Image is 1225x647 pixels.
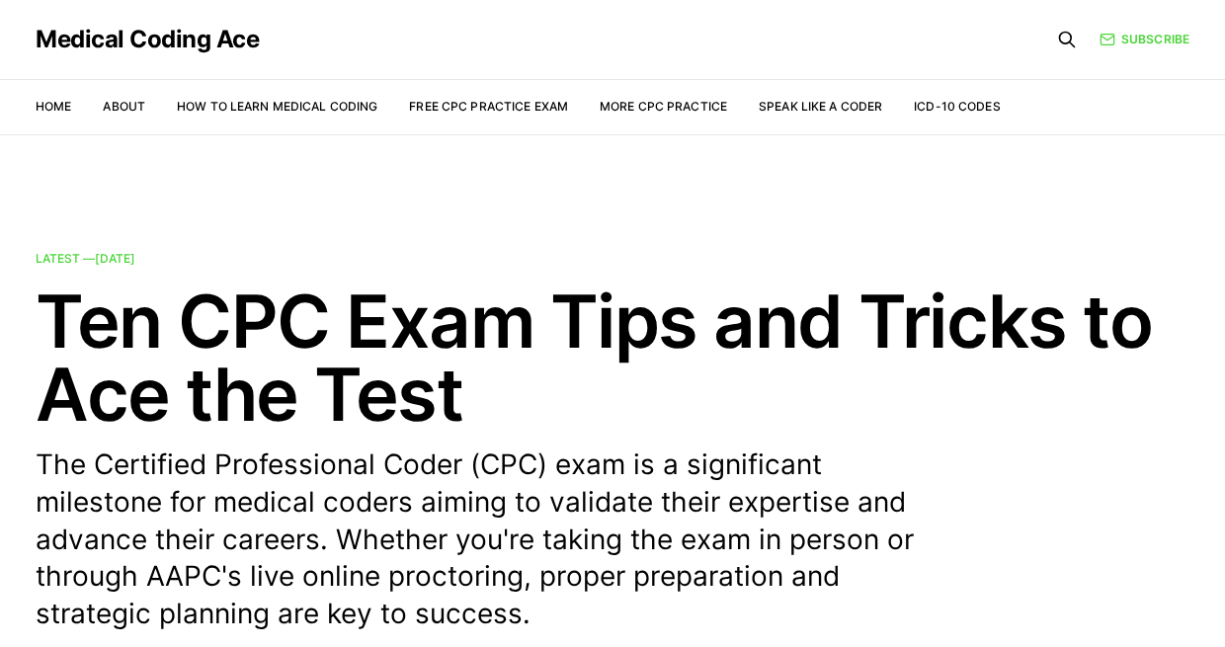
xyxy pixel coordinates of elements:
a: Speak Like a Coder [759,99,882,114]
a: ICD-10 Codes [914,99,1000,114]
a: How to Learn Medical Coding [177,99,377,114]
span: Latest — [36,251,135,266]
a: More CPC Practice [600,99,727,114]
a: Free CPC Practice Exam [409,99,568,114]
time: [DATE] [95,251,135,266]
a: Home [36,99,71,114]
a: Subscribe [1100,30,1189,48]
p: The Certified Professional Coder (CPC) exam is a significant milestone for medical coders aiming ... [36,446,944,633]
a: About [103,99,145,114]
a: Medical Coding Ace [36,28,259,51]
h2: Ten CPC Exam Tips and Tricks to Ace the Test [36,284,1189,431]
